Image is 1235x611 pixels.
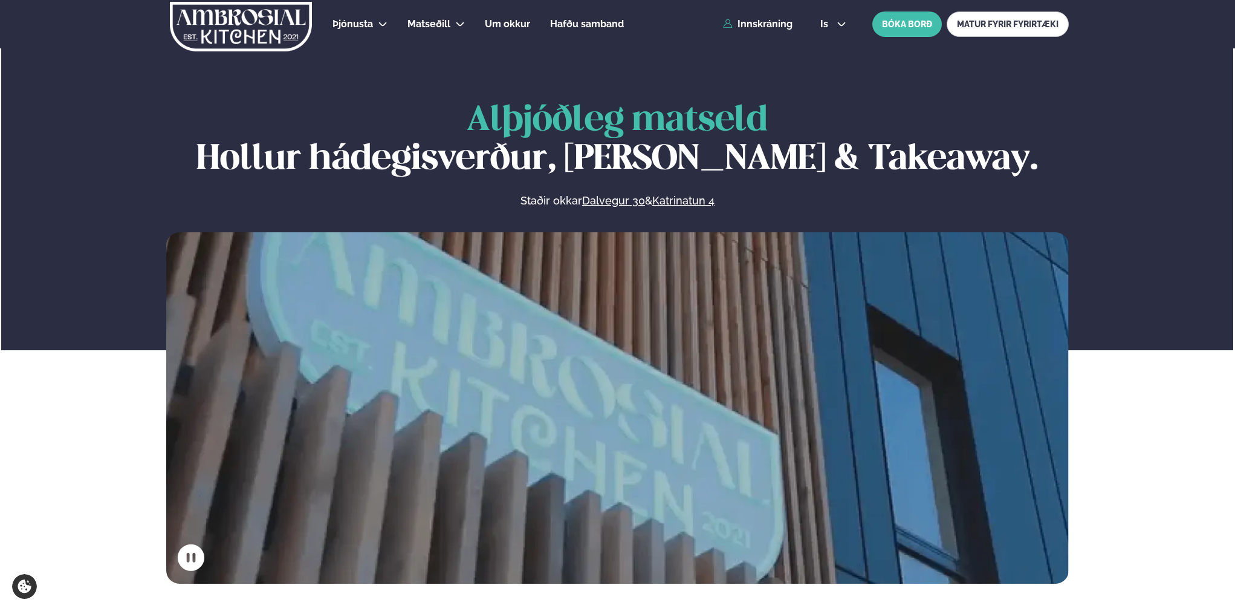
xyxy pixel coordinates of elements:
[872,11,942,37] button: BÓKA BORÐ
[550,18,624,30] span: Hafðu samband
[407,17,450,31] a: Matseðill
[467,104,768,137] span: Alþjóðleg matseld
[723,19,793,30] a: Innskráning
[12,574,37,599] a: Cookie settings
[389,194,846,208] p: Staðir okkar &
[485,18,530,30] span: Um okkur
[332,17,373,31] a: Þjónusta
[407,18,450,30] span: Matseðill
[652,194,715,208] a: Katrinatun 4
[820,19,832,29] span: is
[550,17,624,31] a: Hafðu samband
[582,194,645,208] a: Dalvegur 30
[332,18,373,30] span: Þjónusta
[485,17,530,31] a: Um okkur
[947,11,1069,37] a: MATUR FYRIR FYRIRTÆKI
[811,19,856,29] button: is
[166,102,1069,179] h1: Hollur hádegisverður, [PERSON_NAME] & Takeaway.
[169,2,313,51] img: logo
